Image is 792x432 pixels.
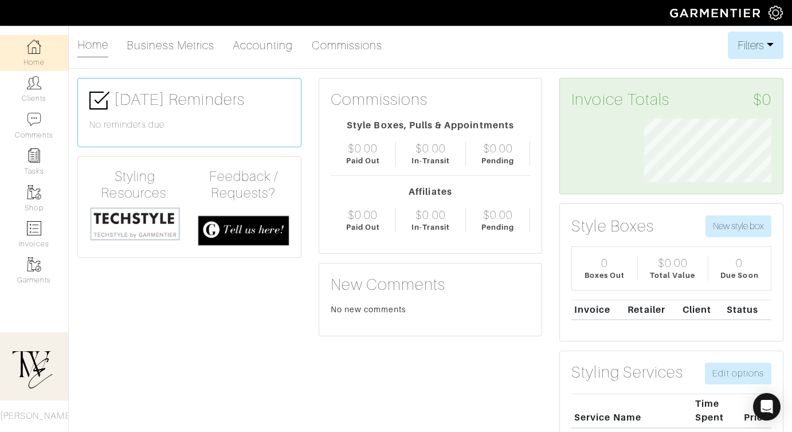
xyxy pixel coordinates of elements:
[728,32,783,59] button: Filters
[692,394,733,428] th: Time Spent
[27,76,41,90] img: clients-icon-6bae9207a08558b7cb47a8932f037763ab4055f8c8b6bfacd5dc20c3e0201464.png
[89,168,181,202] h4: Styling Resources:
[331,119,531,132] div: Style Boxes, Pulls & Appointments
[346,155,380,166] div: Paid Out
[331,185,531,199] div: Affiliates
[415,208,445,222] div: $0.00
[585,270,625,281] div: Boxes Out
[483,142,513,155] div: $0.00
[664,3,769,23] img: garmentier-logo-header-white-b43fb05a5012e4ada735d5af1a66efaba907eab6374d6393d1fbf88cb4ef424d.png
[625,300,680,320] th: Retailer
[705,363,771,384] a: Edit options
[348,208,378,222] div: $0.00
[89,120,289,131] h6: No reminders due
[753,393,781,421] div: Open Intercom Messenger
[198,168,289,202] h4: Feedback / Requests?
[89,90,289,111] h3: [DATE] Reminders
[411,222,450,233] div: In-Transit
[571,300,625,320] th: Invoice
[724,300,771,320] th: Status
[571,363,683,382] h3: Styling Services
[736,256,743,270] div: 0
[27,257,41,272] img: garments-icon-b7da505a4dc4fd61783c78ac3ca0ef83fa9d6f193b1c9dc38574b1d14d53ca28.png
[348,142,378,155] div: $0.00
[312,34,383,57] a: Commissions
[571,394,692,428] th: Service Name
[769,6,783,20] img: gear-icon-white-bd11855cb880d31180b6d7d6211b90ccbf57a29d726f0c71d8c61bd08dd39cc2.png
[89,206,181,241] img: techstyle-93310999766a10050dc78ceb7f971a75838126fd19372ce40ba20cdf6a89b94b.png
[233,34,293,57] a: Accounting
[753,90,771,109] span: $0
[415,142,445,155] div: $0.00
[89,91,109,111] img: check-box-icon-36a4915ff3ba2bd8f6e4f29bc755bb66becd62c870f447fc0dd1365fcfddab58.png
[77,33,108,58] a: Home
[27,40,41,54] img: dashboard-icon-dbcd8f5a0b271acd01030246c82b418ddd0df26cd7fceb0bd07c9910d44c42f6.png
[601,256,608,270] div: 0
[27,148,41,163] img: reminder-icon-8004d30b9f0a5d33ae49ab947aed9ed385cf756f9e5892f1edd6e32f2345188e.png
[658,256,688,270] div: $0.00
[571,217,654,236] h3: Style Boxes
[705,215,771,237] button: New style box
[331,90,428,109] h3: Commissions
[680,300,724,320] th: Client
[650,270,696,281] div: Total Value
[733,394,771,428] th: Price
[127,34,214,57] a: Business Metrics
[411,155,450,166] div: In-Transit
[27,112,41,127] img: comment-icon-a0a6a9ef722e966f86d9cbdc48e553b5cf19dbc54f86b18d962a5391bc8f6eb6.png
[27,221,41,235] img: orders-icon-0abe47150d42831381b5fb84f609e132dff9fe21cb692f30cb5eec754e2cba89.png
[481,222,514,233] div: Pending
[198,215,289,246] img: feedback_requests-3821251ac2bd56c73c230f3229a5b25d6eb027adea667894f41107c140538ee0.png
[720,270,758,281] div: Due Soon
[483,208,513,222] div: $0.00
[331,275,531,294] h3: New Comments
[346,222,380,233] div: Paid Out
[331,304,531,315] div: No new comments
[27,185,41,199] img: garments-icon-b7da505a4dc4fd61783c78ac3ca0ef83fa9d6f193b1c9dc38574b1d14d53ca28.png
[481,155,514,166] div: Pending
[571,90,771,109] h3: Invoice Totals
